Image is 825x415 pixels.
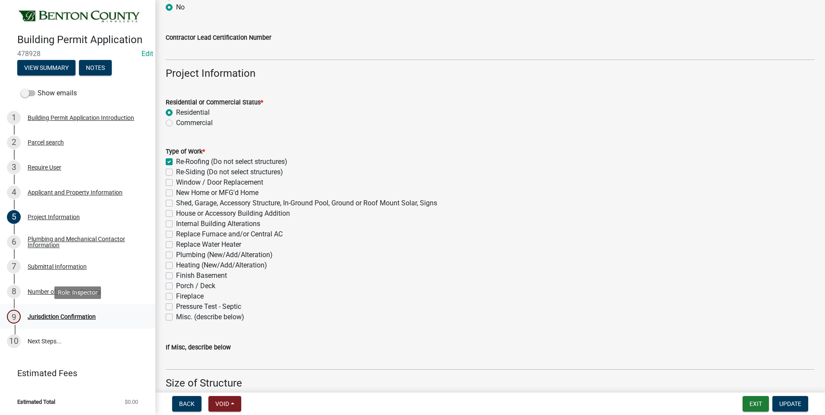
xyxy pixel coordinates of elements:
[172,396,202,412] button: Back
[176,239,241,250] label: Replace Water Heater
[176,208,290,219] label: House or Accessory Building Addition
[17,9,142,25] img: Benton County, Minnesota
[176,229,283,239] label: Replace Furnace and/or Central AC
[176,177,263,188] label: Window / Door Replacement
[166,35,271,41] label: Contractor Lead Certification Number
[7,135,21,149] div: 2
[28,189,123,195] div: Applicant and Property Information
[79,65,112,72] wm-modal-confirm: Notes
[166,377,815,390] h4: Size of Structure
[166,67,815,80] h4: Project Information
[176,157,287,167] label: Re-Roofing (Do not select structures)
[176,107,210,118] label: Residential
[17,65,76,72] wm-modal-confirm: Summary
[17,399,55,405] span: Estimated Total
[28,164,61,170] div: Require User
[7,334,21,348] div: 10
[125,399,138,405] span: $0.00
[7,260,21,274] div: 7
[28,115,134,121] div: Building Permit Application Introduction
[176,270,227,281] label: Finish Basement
[7,235,21,249] div: 6
[28,289,101,295] div: Number of Counter Permits
[208,396,241,412] button: Void
[7,210,21,224] div: 5
[28,314,96,320] div: Jurisdiction Confirmation
[28,264,87,270] div: Submittal Information
[79,60,112,75] button: Notes
[176,281,215,291] label: Porch / Deck
[7,365,142,382] a: Estimated Fees
[176,260,267,270] label: Heating (New/Add/Alteration)
[176,312,244,322] label: Misc. (describe below)
[176,198,437,208] label: Shed, Garage, Accessory Structure, In-Ground Pool, Ground or Roof Mount Solar, Signs
[176,118,213,128] label: Commercial
[176,167,283,177] label: Re-Siding (Do not select structures)
[28,236,142,248] div: Plumbing and Mechanical Contactor Information
[142,50,153,58] wm-modal-confirm: Edit Application Number
[54,286,101,299] div: Role: Inspector
[179,400,195,407] span: Back
[17,34,148,46] h4: Building Permit Application
[772,396,808,412] button: Update
[142,50,153,58] a: Edit
[21,88,77,98] label: Show emails
[7,285,21,299] div: 8
[176,302,241,312] label: Pressure Test - Septic
[176,250,273,260] label: Plumbing (New/Add/Alteration)
[779,400,801,407] span: Update
[743,396,769,412] button: Exit
[166,345,231,351] label: If Misc, describe below
[7,111,21,125] div: 1
[176,291,204,302] label: Fireplace
[7,185,21,199] div: 4
[17,50,138,58] span: 478928
[7,160,21,174] div: 3
[176,219,260,229] label: Internal Building Alterations
[28,139,64,145] div: Parcel search
[28,214,80,220] div: Project Information
[17,60,76,75] button: View Summary
[215,400,229,407] span: Void
[166,149,205,155] label: Type of Work
[7,310,21,324] div: 9
[166,100,263,106] label: Residential or Commercial Status
[176,2,185,13] label: No
[176,188,258,198] label: New Home or MFG'd Home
